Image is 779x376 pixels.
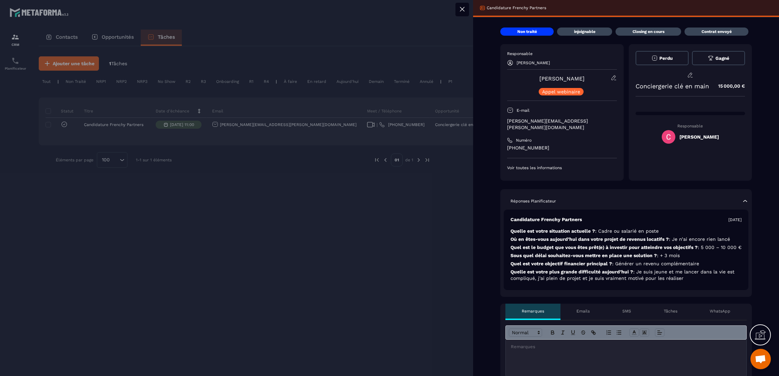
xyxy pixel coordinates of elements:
p: injoignable [574,29,595,34]
p: Numéro [516,138,532,143]
span: Perdu [659,56,673,61]
p: Responsable [636,124,745,128]
p: [PHONE_NUMBER] [507,145,617,151]
p: E-mail [517,108,530,113]
button: Perdu [636,51,689,65]
p: Voir toutes les informations [507,165,617,171]
p: Non traité [517,29,537,34]
span: : Cadre ou salarié en poste [595,228,659,234]
p: Tâches [664,308,677,314]
span: : Je n’ai encore rien lancé [669,236,730,242]
span: : 5 000 – 10 000 € [698,245,742,250]
p: Emails [576,308,590,314]
p: Remarques [522,308,544,314]
p: Quelle est votre plus grande difficulté aujourd’hui ? [510,269,742,282]
p: Réponses Planificateur [510,198,556,204]
p: Conciergerie clé en main [636,83,709,90]
p: Candidature Frenchy Partners [510,216,582,223]
p: Quelle est votre situation actuelle ? [510,228,742,234]
p: 15 000,00 € [711,79,745,93]
span: Gagné [715,56,729,61]
div: Ouvrir le chat [750,349,771,369]
h5: [PERSON_NAME] [679,134,719,140]
p: Contrat envoyé [702,29,732,34]
p: Appel webinaire [542,89,580,94]
p: Responsable [507,51,617,56]
a: [PERSON_NAME] [539,75,585,82]
button: Gagné [692,51,745,65]
p: Quel est le budget que vous êtes prêt(e) à investir pour atteindre vos objectifs ? [510,244,742,251]
p: WhatsApp [710,308,730,314]
p: Où en êtes-vous aujourd’hui dans votre projet de revenus locatifs ? [510,236,742,243]
p: Sous quel délai souhaitez-vous mettre en place une solution ? [510,252,742,259]
span: : + 3 mois [657,253,680,258]
p: [DATE] [728,217,742,222]
p: Closing en cours [633,29,664,34]
p: Candidature Frenchy Partners [487,5,546,11]
p: SMS [622,308,631,314]
span: : Générer un revenu complémentaire [612,261,699,266]
p: Quel est votre objectif financier principal ? [510,261,742,267]
p: [PERSON_NAME] [517,60,550,65]
p: [PERSON_NAME][EMAIL_ADDRESS][PERSON_NAME][DOMAIN_NAME] [507,118,617,131]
